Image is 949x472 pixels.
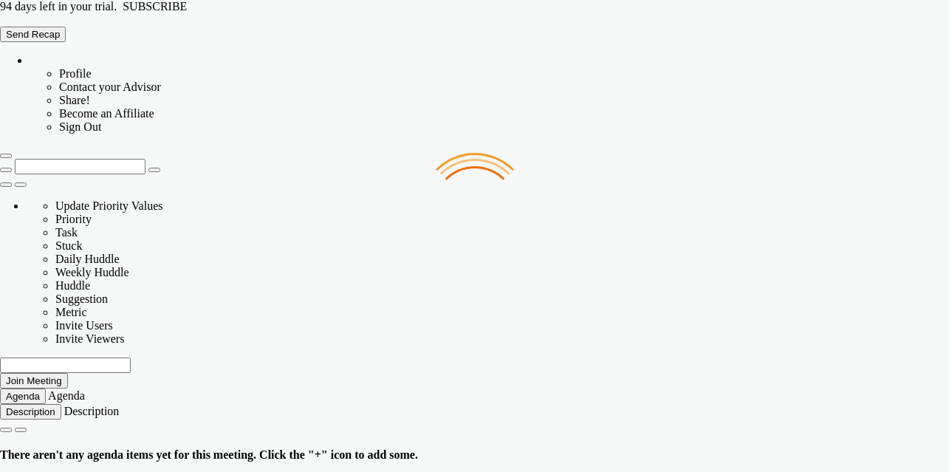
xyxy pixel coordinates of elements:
[55,293,949,306] li: Suggestion
[55,239,949,253] li: Stuck
[55,199,162,212] span: Update Priority Values
[55,279,949,293] li: Huddle
[6,406,55,417] span: Description
[59,94,949,107] li: Share!
[55,306,949,319] li: Metric
[6,29,60,40] span: Send Recap
[55,332,949,346] li: Invite Viewers
[64,405,120,417] span: Description
[59,120,949,134] li: Sign Out
[59,67,949,81] li: Profile
[6,375,62,386] span: Join Meeting
[55,253,949,266] li: Daily Huddle
[6,391,40,402] span: Agenda
[59,107,949,120] li: Become an Affiliate
[55,319,949,332] li: Invite Users
[48,389,85,402] span: Agenda
[55,213,92,225] span: Priority
[59,81,949,94] li: Contact your Advisor
[55,266,949,279] li: Weekly Huddle
[55,226,949,239] li: Task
